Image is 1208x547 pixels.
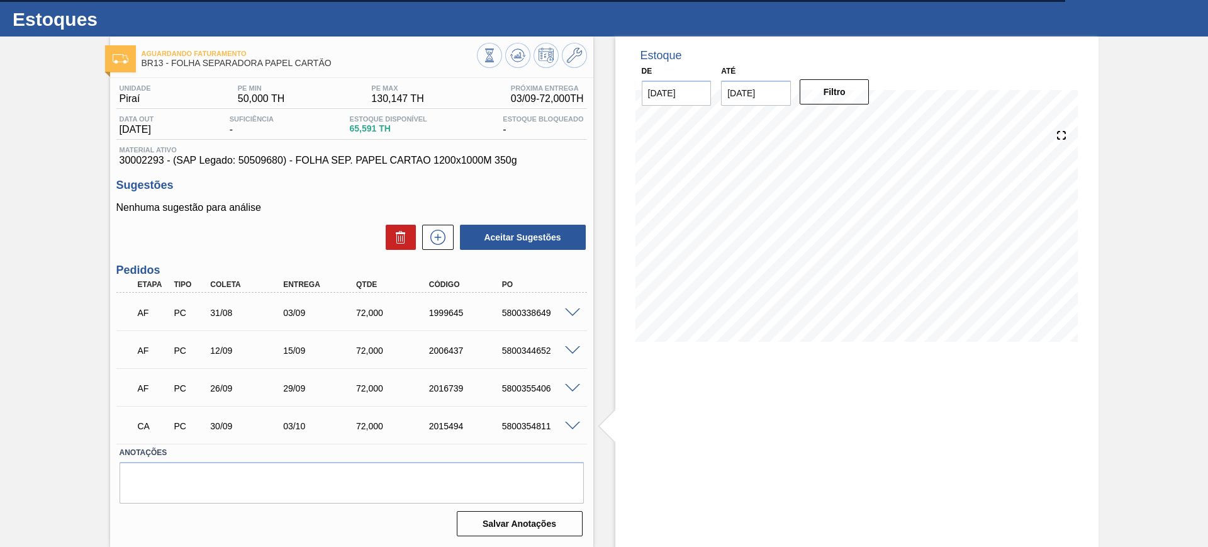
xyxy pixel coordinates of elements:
[138,308,169,318] p: AF
[207,383,289,393] div: 26/09/2025
[120,124,154,135] span: [DATE]
[505,43,530,68] button: Atualizar Gráfico
[454,223,587,251] div: Aceitar Sugestões
[280,421,362,431] div: 03/10/2025
[120,84,151,92] span: Unidade
[135,375,172,402] div: Aguardando Faturamento
[426,383,508,393] div: 2016739
[226,115,277,135] div: -
[142,50,477,57] span: Aguardando Faturamento
[721,67,735,76] label: Até
[207,280,289,289] div: Coleta
[207,308,289,318] div: 31/08/2025
[721,81,791,106] input: dd/mm/yyyy
[120,115,154,123] span: Data out
[426,280,508,289] div: Código
[138,421,169,431] p: CA
[642,67,652,76] label: De
[800,79,870,104] button: Filtro
[171,383,208,393] div: Pedido de Compra
[353,280,435,289] div: Qtde
[499,308,581,318] div: 5800338649
[499,421,581,431] div: 5800354811
[120,93,151,104] span: Piraí
[280,346,362,356] div: 15/09/2025
[353,421,435,431] div: 72,000
[457,511,583,536] button: Salvar Anotações
[499,383,581,393] div: 5800355406
[171,346,208,356] div: Pedido de Compra
[640,49,682,62] div: Estoque
[135,412,172,440] div: Cancelado
[426,308,508,318] div: 1999645
[353,308,435,318] div: 72,000
[503,115,583,123] span: Estoque Bloqueado
[416,225,454,250] div: Nova sugestão
[499,346,581,356] div: 5800344652
[171,308,208,318] div: Pedido de Compra
[350,115,427,123] span: Estoque Disponível
[230,115,274,123] span: Suficiência
[120,146,584,154] span: Material ativo
[238,84,284,92] span: PE MIN
[534,43,559,68] button: Programar Estoque
[280,383,362,393] div: 29/09/2025
[511,93,584,104] span: 03/09 - 72,000 TH
[642,81,712,106] input: dd/mm/yyyy
[207,346,289,356] div: 12/09/2025
[116,202,587,213] p: Nenhuma sugestão para análise
[142,59,477,68] span: BR13 - FOLHA SEPARADORA PAPEL CARTÃO
[426,346,508,356] div: 2006437
[280,280,362,289] div: Entrega
[371,84,423,92] span: PE MAX
[120,155,584,166] span: 30002293 - (SAP Legado: 50509680) - FOLHA SEP. PAPEL CARTAO 1200x1000M 350g
[353,346,435,356] div: 72,000
[171,421,208,431] div: Pedido de Compra
[116,179,587,192] h3: Sugestões
[13,12,236,26] h1: Estoques
[138,346,169,356] p: AF
[138,383,169,393] p: AF
[171,280,208,289] div: Tipo
[511,84,584,92] span: Próxima Entrega
[113,54,128,64] img: Ícone
[353,383,435,393] div: 72,000
[500,115,586,135] div: -
[426,421,508,431] div: 2015494
[135,299,172,327] div: Aguardando Faturamento
[135,337,172,364] div: Aguardando Faturamento
[350,124,427,133] span: 65,591 TH
[371,93,423,104] span: 130,147 TH
[120,444,584,462] label: Anotações
[562,43,587,68] button: Ir ao Master Data / Geral
[460,225,586,250] button: Aceitar Sugestões
[135,280,172,289] div: Etapa
[499,280,581,289] div: PO
[379,225,416,250] div: Excluir Sugestões
[238,93,284,104] span: 50,000 TH
[116,264,587,277] h3: Pedidos
[207,421,289,431] div: 30/09/2025
[477,43,502,68] button: Visão Geral dos Estoques
[280,308,362,318] div: 03/09/2025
